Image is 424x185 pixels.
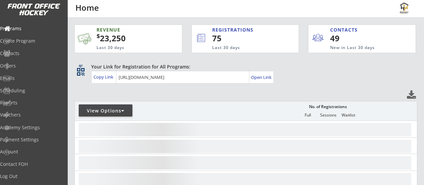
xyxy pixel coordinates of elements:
[212,27,271,33] div: REGISTRATIONS
[251,75,272,80] div: Open Link
[76,67,86,77] button: qr_code
[94,74,115,80] div: Copy Link
[97,45,154,51] div: Last 30 days
[212,33,277,44] div: 75
[330,33,371,44] div: 49
[330,27,361,33] div: CONTACTS
[91,63,397,70] div: Your Link for Registration for All Programs:
[212,45,271,51] div: Last 30 days
[97,27,154,33] div: REVENUE
[330,45,384,51] div: New in Last 30 days
[79,107,132,114] div: View Options
[307,104,349,109] div: No. of Registrations
[298,113,318,118] div: Full
[338,113,358,118] div: Waitlist
[97,32,100,40] sup: $
[76,63,84,68] div: qr
[97,33,162,44] div: 23,250
[251,73,272,82] a: Open Link
[318,113,338,118] div: Sessions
